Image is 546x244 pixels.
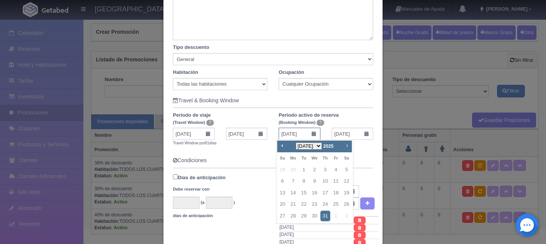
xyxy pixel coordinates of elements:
[320,211,330,222] a: 31
[278,211,287,222] a: 27
[279,142,285,149] span: Prev
[299,176,309,187] a: 8
[173,172,226,195] label: Días de anticipación
[279,224,354,231] td: [DATE]
[344,142,350,149] span: Next
[320,199,330,210] a: 24
[342,199,351,210] a: 26
[331,176,341,187] a: 11
[317,120,324,126] span: ?
[167,44,379,51] label: Tipo descuento
[173,128,215,140] input: Fecha inicial
[201,200,204,205] small: (a
[331,188,341,199] a: 18
[299,164,309,175] a: 1
[343,141,351,150] a: Next
[334,156,338,160] span: Friday
[309,211,319,222] a: 30
[323,156,328,160] span: Thursday
[299,211,309,222] a: 29
[288,176,298,187] a: 7
[320,164,330,175] a: 3
[279,231,354,239] td: [DATE]
[167,112,273,126] label: Periodo de viaje
[290,156,296,160] span: Monday
[342,188,351,199] a: 19
[309,199,319,210] a: 23
[311,156,317,160] span: Wednesday
[173,120,205,125] small: (Travel Window)
[206,120,214,126] span: ?
[279,128,320,140] input: Fecha inicial
[173,69,198,76] label: Habitación
[288,199,298,210] a: 21
[320,176,330,187] a: 10
[278,141,286,150] a: Prev
[299,199,309,210] a: 22
[273,112,379,126] label: Periodo activo de reserva
[331,211,341,222] span: 1
[173,158,373,163] h5: Condiciones
[342,164,351,175] a: 5
[279,120,315,125] small: (Booking Window)
[332,128,373,140] input: Fecha final
[342,211,351,222] span: 2
[288,164,298,175] span: 30
[173,187,209,191] small: Debe reservar con
[173,174,178,179] input: Días de anticipación Debe reservar con
[344,156,349,160] span: Saturday
[205,141,209,145] span: 81
[278,199,287,210] a: 20
[309,176,319,187] a: 9
[299,188,309,199] a: 15
[278,176,287,187] a: 6
[279,69,304,76] label: Ocupación
[234,200,235,205] small: )
[331,164,341,175] a: 4
[320,188,330,199] a: 17
[323,144,334,149] span: 2025
[278,164,287,175] span: 29
[342,176,351,187] a: 12
[173,213,213,218] small: días de anticipación
[173,98,373,103] h5: Travel & Booking Window
[226,128,268,140] input: Fecha final
[301,156,306,160] span: Tuesday
[280,156,285,160] span: Sunday
[173,141,217,145] small: Travel Window por días
[278,188,287,199] a: 13
[331,199,341,210] a: 25
[288,211,298,222] a: 28
[309,188,319,199] a: 16
[309,164,319,175] a: 2
[288,188,298,199] a: 14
